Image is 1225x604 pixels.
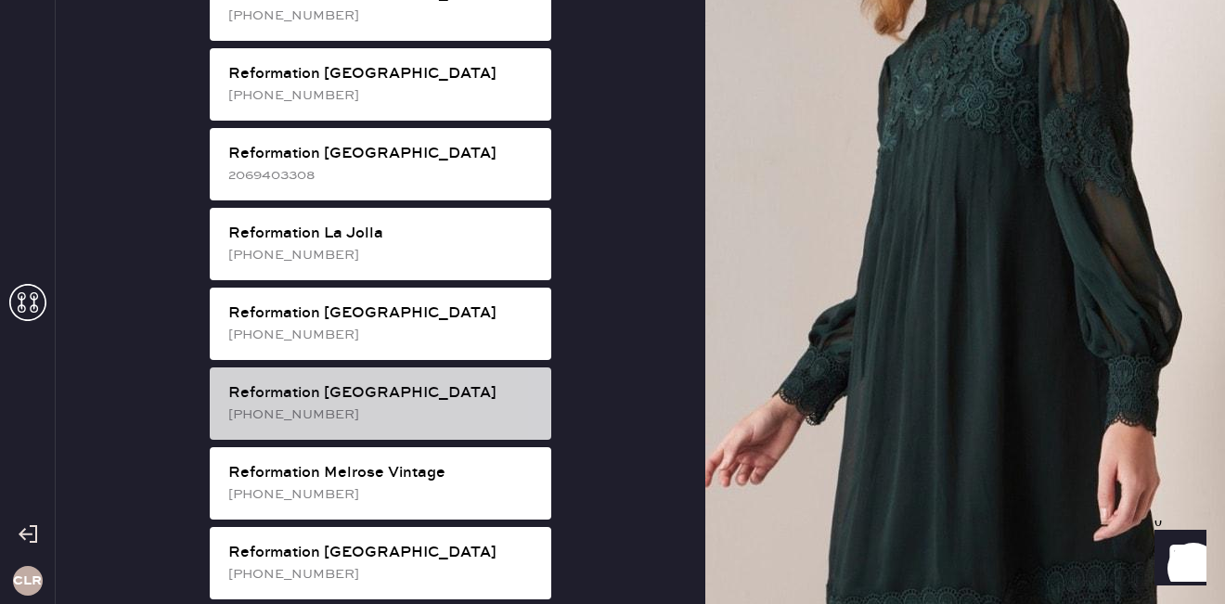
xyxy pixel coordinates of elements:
div: Reformation [GEOGRAPHIC_DATA] [228,63,536,85]
h3: CLR [13,574,42,587]
div: Reformation La Jolla [228,223,536,245]
div: [PHONE_NUMBER] [228,564,536,585]
div: [PHONE_NUMBER] [228,484,536,505]
iframe: Front Chat [1137,520,1217,600]
div: Reformation [GEOGRAPHIC_DATA] [228,302,536,325]
div: [PHONE_NUMBER] [228,245,536,265]
div: Reformation [GEOGRAPHIC_DATA] [228,542,536,564]
div: [PHONE_NUMBER] [228,6,536,26]
div: [PHONE_NUMBER] [228,325,536,345]
div: Reformation [GEOGRAPHIC_DATA] [228,382,536,405]
div: [PHONE_NUMBER] [228,85,536,106]
div: Reformation [GEOGRAPHIC_DATA] [228,143,536,165]
div: 2069403308 [228,165,536,186]
div: Reformation Melrose Vintage [228,462,536,484]
div: [PHONE_NUMBER] [228,405,536,425]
